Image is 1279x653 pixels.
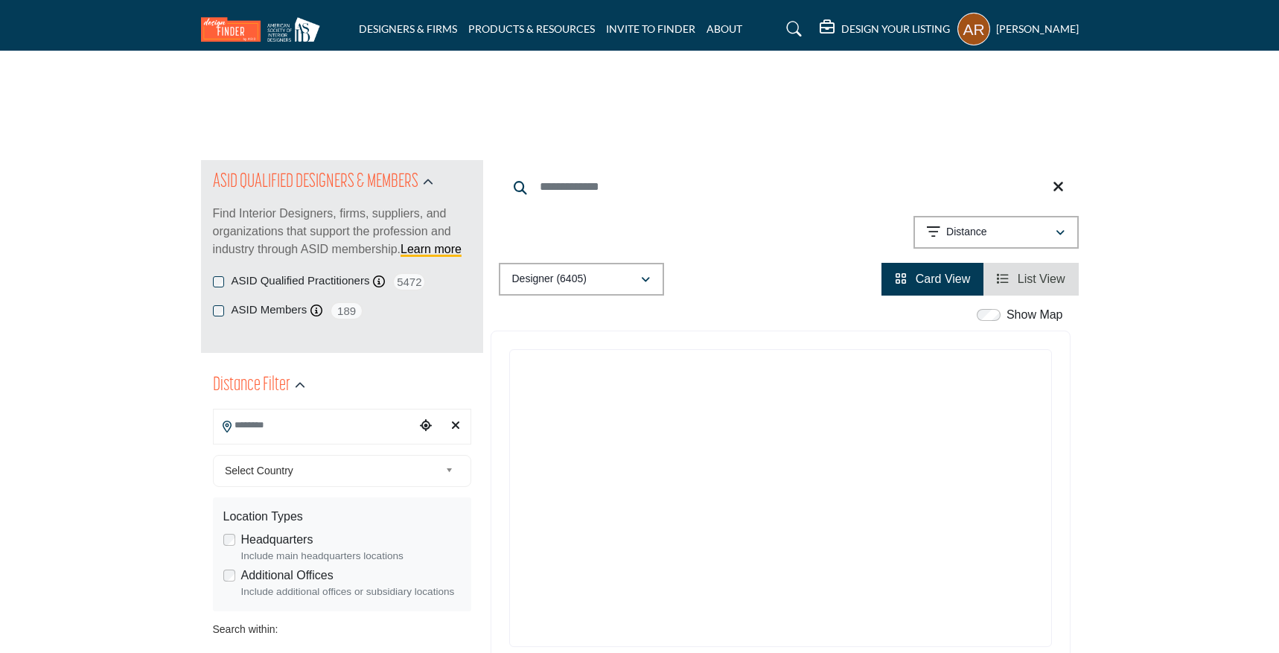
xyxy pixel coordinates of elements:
[201,17,328,42] img: Site Logo
[213,372,290,399] h2: Distance Filter
[213,622,471,637] div: Search within:
[392,273,426,291] span: 5472
[213,205,471,258] p: Find Interior Designers, firms, suppliers, and organizations that support the profession and indu...
[881,263,983,296] li: Card View
[213,305,224,316] input: ASID Members checkbox
[996,22,1079,36] h5: [PERSON_NAME]
[223,508,461,526] div: Location Types
[895,273,970,285] a: View Card
[468,22,595,35] a: PRODUCTS & RESOURCES
[499,169,1079,205] input: Search Keyword
[241,584,461,599] div: Include additional offices or subsidiary locations
[213,169,418,196] h2: ASID QUALIFIED DESIGNERS & MEMBERS
[225,462,439,480] span: Select Country
[444,410,467,442] div: Clear search location
[241,549,461,564] div: Include main headquarters locations
[983,263,1078,296] li: List View
[415,410,437,442] div: Choose your current location
[241,531,313,549] label: Headquarters
[820,20,950,38] div: DESIGN YOUR LISTING
[1018,273,1065,285] span: List View
[359,22,457,35] a: DESIGNERS & FIRMS
[997,273,1065,285] a: View List
[214,411,415,440] input: Search Location
[232,273,370,290] label: ASID Qualified Practitioners
[957,13,990,45] button: Show hide supplier dropdown
[841,22,950,36] h5: DESIGN YOUR LISTING
[499,263,664,296] button: Designer (6405)
[606,22,695,35] a: INVITE TO FINDER
[401,243,462,255] a: Learn more
[1007,306,1063,324] label: Show Map
[916,273,971,285] span: Card View
[512,272,587,287] p: Designer (6405)
[772,17,811,41] a: Search
[707,22,742,35] a: ABOUT
[213,276,224,287] input: ASID Qualified Practitioners checkbox
[330,302,363,320] span: 189
[241,567,334,584] label: Additional Offices
[913,216,1079,249] button: Distance
[232,302,307,319] label: ASID Members
[946,225,986,240] p: Distance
